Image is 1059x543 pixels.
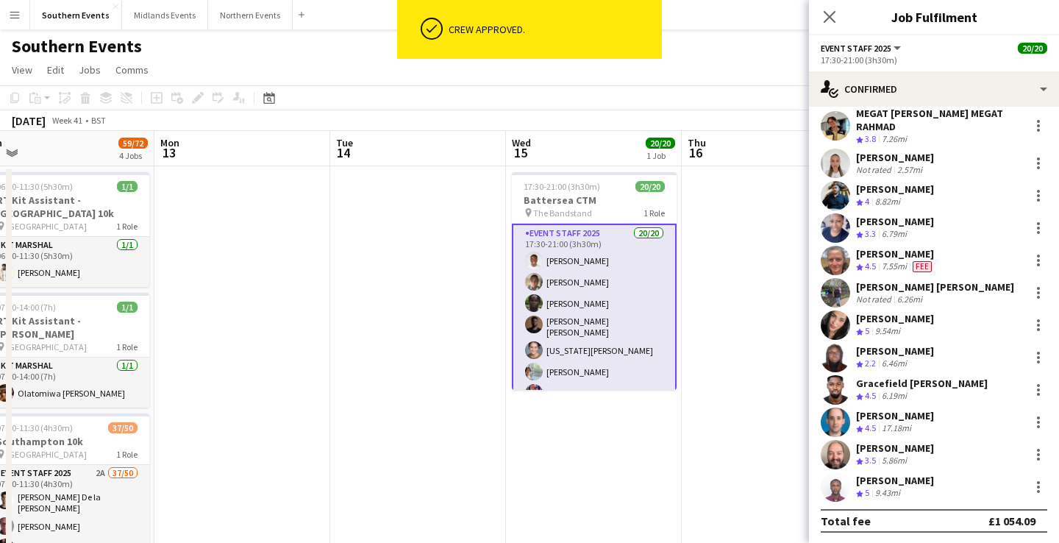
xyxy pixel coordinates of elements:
[879,455,910,467] div: 5.86mi
[856,247,935,260] div: [PERSON_NAME]
[879,390,910,402] div: 6.19mi
[336,136,353,149] span: Tue
[879,133,910,146] div: 7.26mi
[6,449,87,460] span: [GEOGRAPHIC_DATA]
[6,221,87,232] span: [GEOGRAPHIC_DATA]
[118,138,148,149] span: 59/72
[510,144,531,161] span: 15
[512,194,677,207] h3: Battersea CTM
[685,144,706,161] span: 16
[894,294,925,305] div: 6.26mi
[865,325,869,336] span: 5
[856,280,1014,294] div: [PERSON_NAME] [PERSON_NAME]
[122,1,208,29] button: Midlands Events
[856,312,934,325] div: [PERSON_NAME]
[988,514,1035,528] div: £1 054.09
[116,341,138,352] span: 1 Role
[116,221,138,232] span: 1 Role
[115,63,149,77] span: Comms
[73,60,107,79] a: Jobs
[116,449,138,460] span: 1 Role
[119,150,147,161] div: 4 Jobs
[872,196,903,208] div: 8.82mi
[6,60,38,79] a: View
[856,344,934,358] div: [PERSON_NAME]
[158,144,179,161] span: 13
[47,63,64,77] span: Edit
[12,113,46,128] div: [DATE]
[856,107,1024,133] div: MEGAT [PERSON_NAME] MEGAT RAHMAD
[512,172,677,390] app-job-card: 17:30-21:00 (3h30m)20/20Battersea CTM The Bandstand1 RoleEvent Staff 202520/2017:30-21:00 (3h30m)...
[879,260,910,273] div: 7.55mi
[879,422,914,435] div: 17.18mi
[865,422,876,433] span: 4.5
[524,181,600,192] span: 17:30-21:00 (3h30m)
[821,514,871,528] div: Total fee
[872,487,903,500] div: 9.43mi
[30,1,122,29] button: Southern Events
[512,136,531,149] span: Wed
[12,35,142,57] h1: Southern Events
[913,261,932,272] span: Fee
[865,358,876,369] span: 2.2
[646,150,674,161] div: 1 Job
[117,181,138,192] span: 1/1
[856,215,934,228] div: [PERSON_NAME]
[643,207,665,219] span: 1 Role
[856,474,934,487] div: [PERSON_NAME]
[79,63,101,77] span: Jobs
[533,207,592,219] span: The Bandstand
[856,377,988,390] div: Gracefield [PERSON_NAME]
[872,325,903,338] div: 9.54mi
[821,54,1047,65] div: 17:30-21:00 (3h30m)
[49,115,85,126] span: Week 41
[821,43,891,54] span: Event Staff 2025
[865,260,876,271] span: 4.5
[879,358,910,370] div: 6.46mi
[821,43,903,54] button: Event Staff 2025
[910,260,935,273] div: Crew has different fees then in role
[809,7,1059,26] h3: Job Fulfilment
[334,144,353,161] span: 14
[91,115,106,126] div: BST
[894,164,925,175] div: 2.57mi
[856,182,934,196] div: [PERSON_NAME]
[6,341,87,352] span: [GEOGRAPHIC_DATA]
[856,294,894,305] div: Not rated
[108,422,138,433] span: 37/50
[110,60,154,79] a: Comms
[856,151,934,164] div: [PERSON_NAME]
[856,409,934,422] div: [PERSON_NAME]
[865,228,876,239] span: 3.3
[865,196,869,207] span: 4
[865,455,876,466] span: 3.5
[208,1,293,29] button: Northern Events
[41,60,70,79] a: Edit
[865,133,876,144] span: 3.8
[865,390,876,401] span: 4.5
[635,181,665,192] span: 20/20
[12,63,32,77] span: View
[809,71,1059,107] div: Confirmed
[879,228,910,241] div: 6.79mi
[117,302,138,313] span: 1/1
[688,136,706,149] span: Thu
[1018,43,1047,54] span: 20/20
[856,441,934,455] div: [PERSON_NAME]
[160,136,179,149] span: Mon
[449,23,656,36] div: Crew approved.
[865,487,869,498] span: 5
[646,138,675,149] span: 20/20
[856,164,894,175] div: Not rated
